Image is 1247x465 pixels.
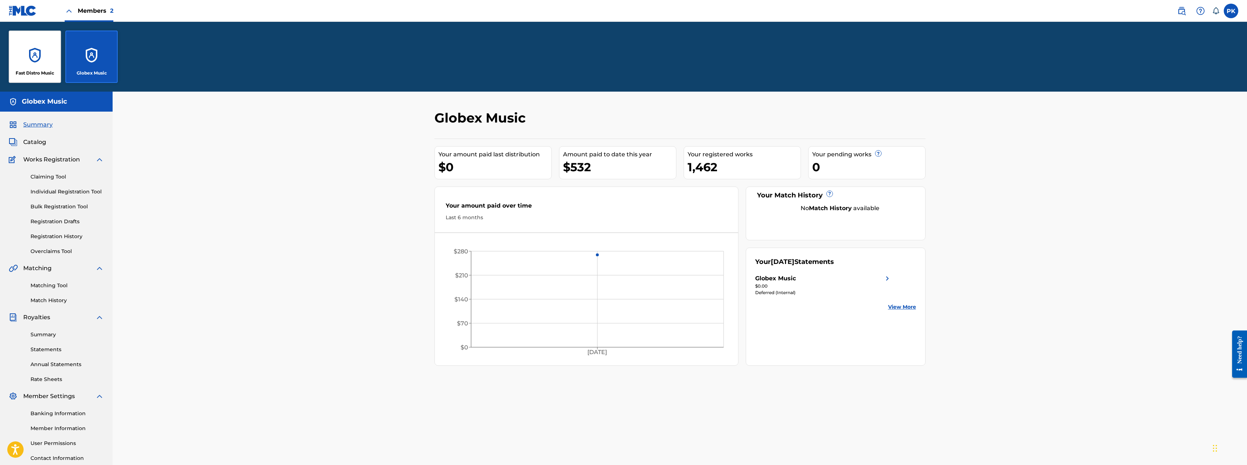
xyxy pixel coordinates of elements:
[77,70,107,76] p: Globex Music
[9,97,17,106] img: Accounts
[563,159,676,175] div: $532
[460,344,468,351] tspan: $0
[65,31,118,83] a: AccountsGlobex Music
[587,349,607,356] tspan: [DATE]
[453,248,468,255] tspan: $280
[31,376,104,383] a: Rate Sheets
[438,159,551,175] div: $0
[31,188,104,196] a: Individual Registration Tool
[95,313,104,322] img: expand
[755,191,916,200] div: Your Match History
[1211,430,1247,465] iframe: Chat Widget
[755,274,892,296] a: Globex Musicright chevron icon$0.00Deferred (Internal)
[755,274,796,283] div: Globex Music
[23,120,53,129] span: Summary
[1174,4,1189,18] a: Public Search
[809,205,852,212] strong: Match History
[812,150,925,159] div: Your pending works
[95,392,104,401] img: expand
[1213,437,1217,459] div: Перетащить
[9,138,46,147] a: CatalogCatalog
[883,274,892,283] img: right chevron icon
[9,31,61,83] a: AccountsFast Distro Music
[688,150,801,159] div: Your registered works
[434,110,529,126] h2: Globex Music
[1177,7,1186,15] img: search
[31,203,104,211] a: Bulk Registration Tool
[457,320,468,327] tspan: $70
[9,264,18,273] img: Matching
[455,272,468,279] tspan: $210
[9,138,17,147] img: Catalog
[688,159,801,175] div: 1,462
[446,201,728,214] div: Your amount paid over time
[1212,7,1219,15] div: Notifications
[23,138,46,147] span: Catalog
[9,155,18,164] img: Works Registration
[812,159,925,175] div: 0
[95,264,104,273] img: expand
[755,283,892,289] div: $0.00
[31,297,104,304] a: Match History
[1227,325,1247,384] iframe: Resource Center
[31,218,104,225] a: Registration Drafts
[31,331,104,338] a: Summary
[78,7,113,15] span: Members
[827,191,833,197] span: ?
[16,70,54,76] p: Fast Distro Music
[23,313,50,322] span: Royalties
[95,155,104,164] img: expand
[1193,4,1208,18] div: Help
[23,392,75,401] span: Member Settings
[454,296,468,303] tspan: $140
[31,425,104,432] a: Member Information
[65,7,73,15] img: Close
[888,303,916,311] a: View More
[764,204,916,213] div: No available
[31,454,104,462] a: Contact Information
[31,173,104,181] a: Claiming Tool
[31,282,104,289] a: Matching Tool
[31,361,104,368] a: Annual Statements
[9,5,37,16] img: MLC Logo
[9,313,17,322] img: Royalties
[438,150,551,159] div: Your amount paid last distribution
[31,248,104,255] a: Overclaims Tool
[9,120,53,129] a: SummarySummary
[31,410,104,417] a: Banking Information
[563,150,676,159] div: Amount paid to date this year
[9,392,17,401] img: Member Settings
[31,346,104,353] a: Statements
[9,120,17,129] img: Summary
[1224,4,1238,18] div: User Menu
[875,151,881,156] span: ?
[1196,7,1205,15] img: help
[23,155,80,164] span: Works Registration
[22,97,67,106] h5: Globex Music
[755,289,892,296] div: Deferred (Internal)
[31,440,104,447] a: User Permissions
[31,233,104,240] a: Registration History
[755,257,834,267] div: Your Statements
[23,264,52,273] span: Matching
[110,7,113,14] span: 2
[446,214,728,221] div: Last 6 months
[771,258,794,266] span: [DATE]
[1211,430,1247,465] div: Виджет чата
